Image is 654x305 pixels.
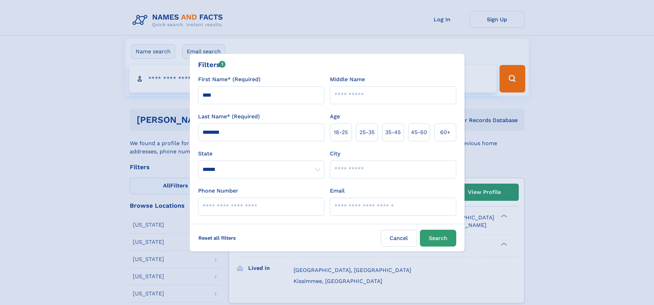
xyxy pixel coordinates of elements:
label: State [198,150,324,158]
span: 60+ [440,128,450,137]
label: Last Name* (Required) [198,112,260,121]
label: Cancel [381,230,417,247]
button: Search [420,230,456,247]
span: 18‑25 [334,128,348,137]
label: Reset all filters [194,230,240,246]
label: First Name* (Required) [198,75,261,84]
label: Age [330,112,340,121]
label: Phone Number [198,187,238,195]
label: Email [330,187,345,195]
label: Middle Name [330,75,365,84]
span: 25‑35 [359,128,375,137]
span: 35‑45 [385,128,401,137]
div: Filters [198,59,226,70]
span: 45‑60 [411,128,427,137]
label: City [330,150,340,158]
